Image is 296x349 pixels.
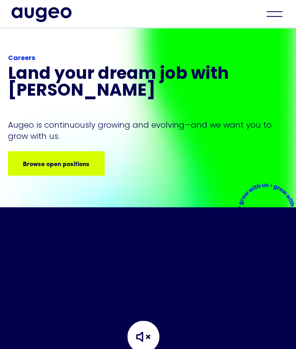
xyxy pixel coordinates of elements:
a: home [8,7,72,22]
img: Augeo's full logo in midnight blue. [12,7,72,22]
img: Circle of text that says "Grow with us." [236,182,296,242]
a: Browse open positions [8,151,104,175]
h1: Land your dream job﻿ with [PERSON_NAME] [8,66,288,100]
div: Browse open positions [17,158,84,168]
p: Augeo is continuously growing and evolving—and we want you to grow with us. [8,119,283,142]
div: Browse open positions [88,158,155,168]
strong: Careers [8,55,35,62]
div: menu [260,5,288,23]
